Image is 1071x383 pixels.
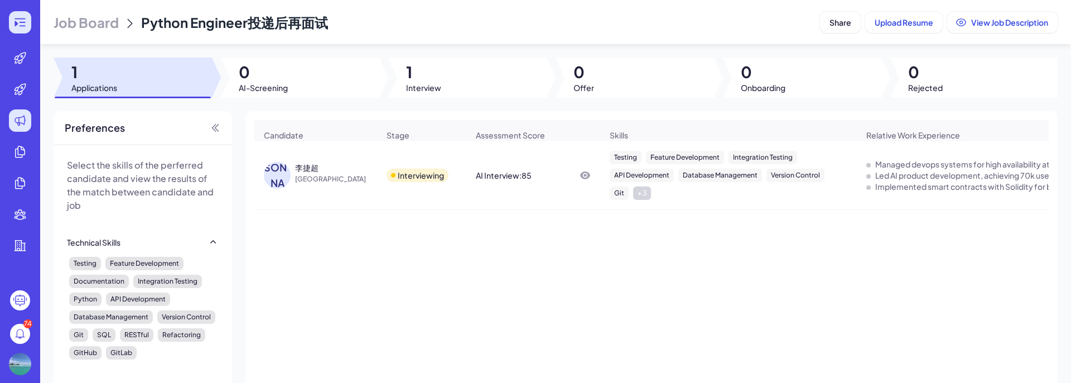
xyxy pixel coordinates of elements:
[23,319,32,328] div: 74
[69,257,101,270] div: Testing
[476,170,532,181] div: AI Interview : 85
[106,293,170,306] div: API Development
[69,310,153,324] div: Database Management
[766,169,824,182] div: Version Control
[610,151,641,164] div: Testing
[239,82,288,93] span: AI-Screening
[71,62,117,82] span: 1
[829,17,851,27] span: Share
[875,170,1056,181] div: Led AI product development, achieving 70k users
[9,353,31,375] img: 603306eb96b24af9be607d0c73ae8e85.jpg
[93,328,115,342] div: SQL
[908,62,943,82] span: 0
[69,293,102,306] div: Python
[295,174,379,185] span: [GEOGRAPHIC_DATA]
[120,328,153,342] div: RESTful
[69,346,102,360] div: GitHub
[71,82,117,93] span: Applications
[387,130,409,141] span: Stage
[406,82,441,93] span: Interview
[729,151,797,164] div: Integration Testing
[158,328,205,342] div: Refactoring
[610,130,628,141] span: Skills
[69,328,88,342] div: Git
[875,17,933,27] span: Upload Resume
[105,257,184,270] div: Feature Development
[741,62,785,82] span: 0
[610,186,629,200] div: Git
[295,162,319,173] div: 李捷超
[264,162,291,189] div: [PERSON_NAME]
[865,12,943,33] button: Upload Resume
[971,17,1048,27] span: View Job Description
[406,62,441,82] span: 1
[157,310,215,324] div: Version Control
[67,159,219,212] p: Select the skills of the perferred candidate and view the results of the match between candidate ...
[573,82,594,93] span: Offer
[133,275,202,288] div: Integration Testing
[908,82,943,93] span: Rejected
[67,237,120,248] div: Technical Skills
[69,275,129,288] div: Documentation
[239,62,288,82] span: 0
[141,14,328,31] span: Python Engineer投递后再面试
[573,62,594,82] span: 0
[947,12,1058,33] button: View Job Description
[398,170,444,181] div: Interviewing
[741,82,785,93] span: Onboarding
[54,13,119,31] span: Job Board
[476,130,545,141] span: Assessment Score
[106,346,137,360] div: GitLab
[646,151,724,164] div: Feature Development
[866,130,960,141] span: Relative Work Experience
[820,12,861,33] button: Share
[633,186,651,200] div: + 3
[678,169,762,182] div: Database Management
[264,130,303,141] span: Candidate
[610,169,674,182] div: API Development
[65,120,125,136] span: Preferences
